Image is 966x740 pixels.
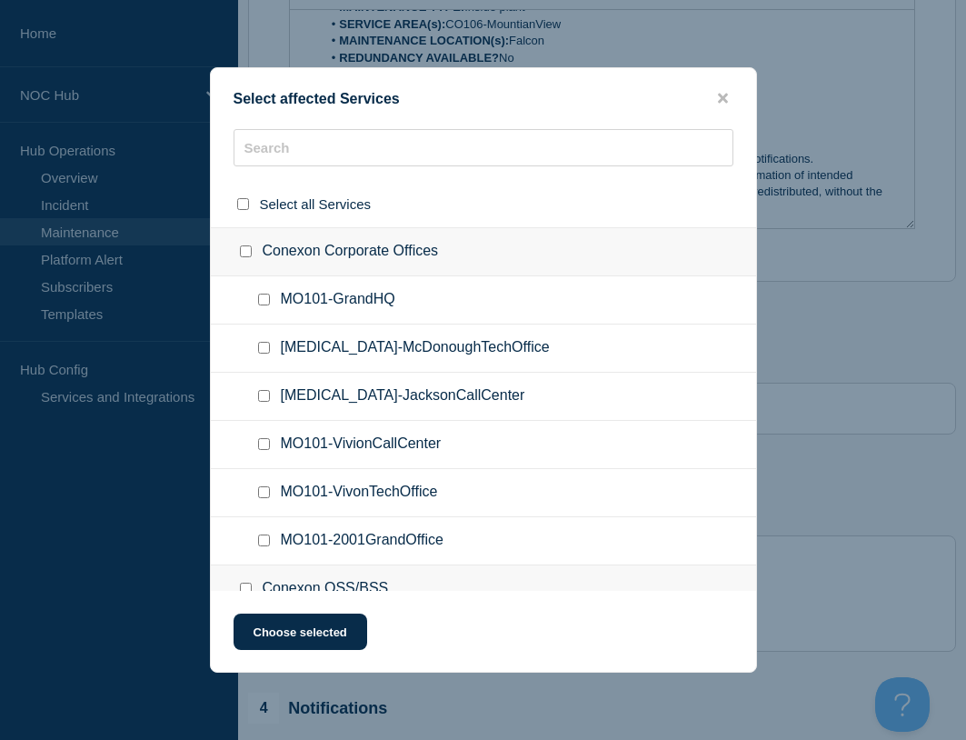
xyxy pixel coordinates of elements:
[258,342,270,354] input: GA101-McDonoughTechOffice checkbox
[234,614,367,650] button: Choose selected
[281,339,550,357] span: [MEDICAL_DATA]-McDonoughTechOffice
[237,198,249,210] input: select all checkbox
[281,532,443,550] span: MO101-2001GrandOffice
[712,90,733,107] button: close button
[211,90,756,107] div: Select affected Services
[258,486,270,498] input: MO101-VivonTechOffice checkbox
[281,435,442,454] span: MO101-VivionCallCenter
[240,245,252,257] input: Conexon Corporate Offices checkbox
[234,129,733,166] input: Search
[240,583,252,595] input: Conexon OSS/BSS checkbox
[258,438,270,450] input: MO101-VivionCallCenter checkbox
[211,565,756,614] div: Conexon OSS/BSS
[211,227,756,276] div: Conexon Corporate Offices
[281,387,525,405] span: [MEDICAL_DATA]-JacksonCallCenter
[258,390,270,402] input: GA101-JacksonCallCenter checkbox
[258,535,270,546] input: MO101-2001GrandOffice checkbox
[281,484,438,502] span: MO101-VivonTechOffice
[258,294,270,305] input: MO101-GrandHQ checkbox
[260,196,372,212] span: Select all Services
[281,291,395,309] span: MO101-GrandHQ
